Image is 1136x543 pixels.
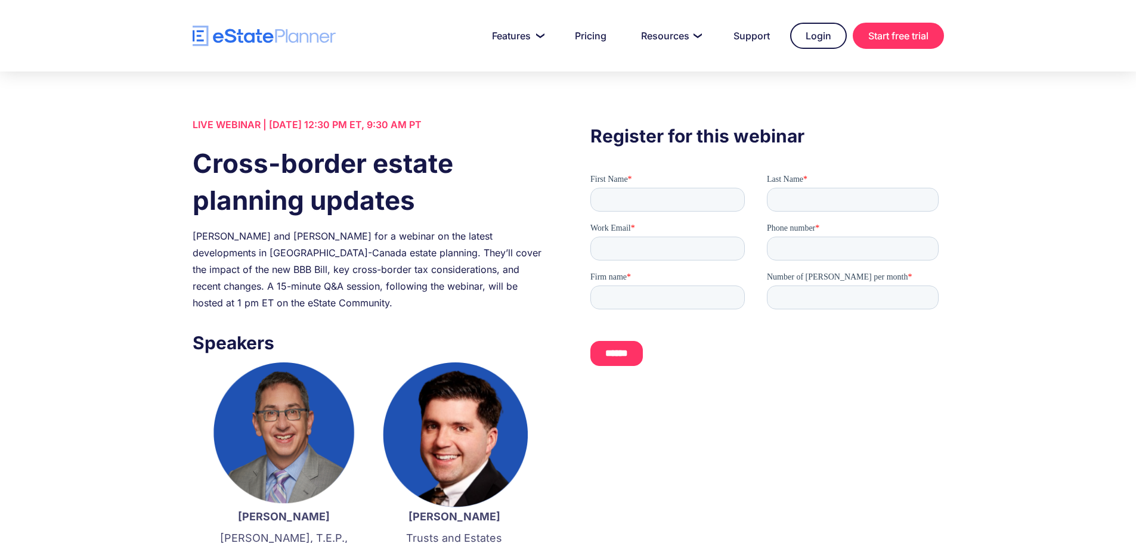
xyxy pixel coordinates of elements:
[590,173,943,376] iframe: Form 0
[790,23,847,49] a: Login
[238,510,330,523] strong: [PERSON_NAME]
[193,145,546,219] h1: Cross-border estate planning updates
[627,24,713,48] a: Resources
[561,24,621,48] a: Pricing
[853,23,944,49] a: Start free trial
[193,26,336,46] a: home
[590,122,943,150] h3: Register for this webinar
[719,24,784,48] a: Support
[478,24,555,48] a: Features
[193,228,546,311] div: [PERSON_NAME] and [PERSON_NAME] for a webinar on the latest developments in [GEOGRAPHIC_DATA]-Can...
[193,329,546,356] h3: Speakers
[408,510,500,523] strong: [PERSON_NAME]
[193,116,546,133] div: LIVE WEBINAR | [DATE] 12:30 PM ET, 9:30 AM PT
